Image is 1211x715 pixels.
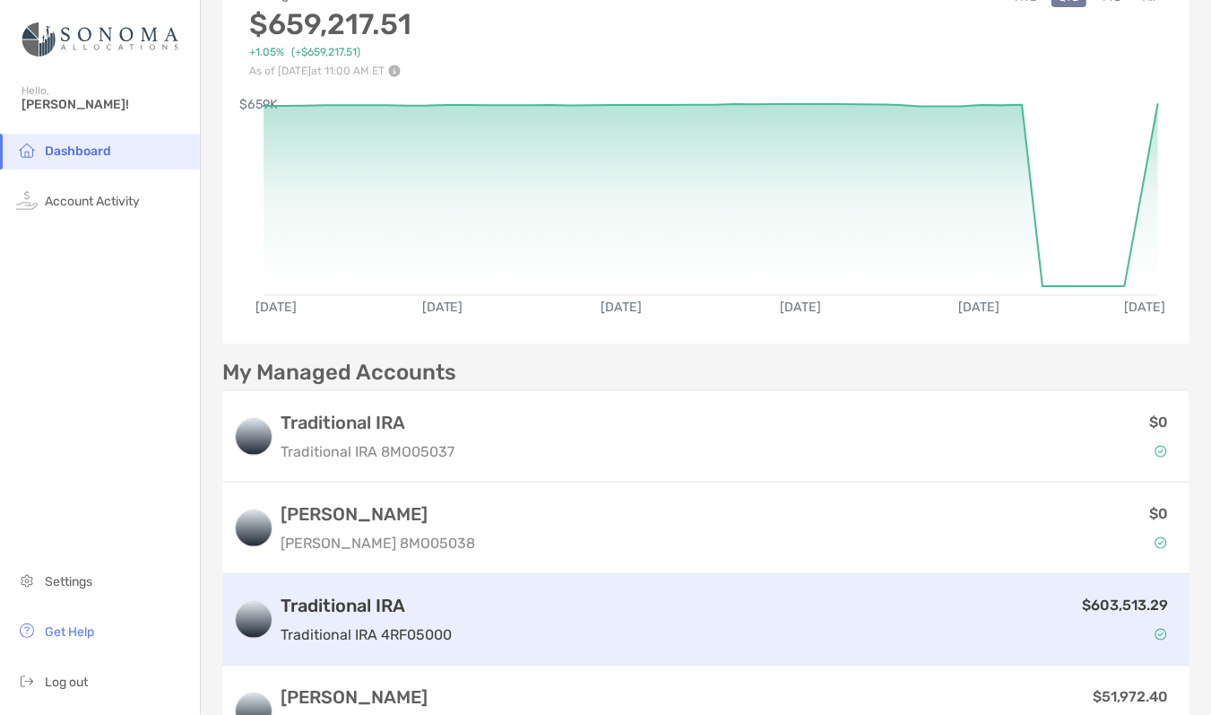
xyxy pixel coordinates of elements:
[1155,445,1167,458] img: Account Status icon
[22,97,189,112] span: [PERSON_NAME]!
[281,686,468,708] h3: [PERSON_NAME]
[22,7,178,72] img: Zoe Logo
[281,503,475,525] h3: [PERSON_NAME]
[45,675,88,690] span: Log out
[601,300,642,315] text: [DATE]
[249,46,284,59] span: +1.05%
[222,362,456,384] p: My Managed Accounts
[1155,628,1167,641] img: Account Status icon
[16,189,38,211] img: activity icon
[388,65,401,77] img: Performance Info
[1149,411,1168,433] p: $0
[236,602,272,638] img: logo account
[249,7,420,41] h3: $659,217.51
[281,595,452,616] h3: Traditional IRA
[236,419,272,455] img: logo account
[16,139,38,161] img: household icon
[45,144,111,159] span: Dashboard
[1125,300,1166,315] text: [DATE]
[249,65,420,77] p: As of [DATE] at 11:00 AM ET
[281,440,454,463] p: Traditional IRA 8MO05037
[1093,685,1168,708] p: $51,972.40
[1155,536,1167,549] img: Account Status icon
[255,300,297,315] text: [DATE]
[422,300,463,315] text: [DATE]
[281,532,475,554] p: [PERSON_NAME] 8MO05038
[1082,594,1168,616] p: $603,513.29
[1149,502,1168,525] p: $0
[16,620,38,641] img: get-help icon
[281,623,452,646] p: Traditional IRA 4RF05000
[780,300,821,315] text: [DATE]
[291,46,360,59] span: ( +$659,217.51 )
[16,670,38,692] img: logout icon
[16,570,38,591] img: settings icon
[236,510,272,546] img: logo account
[45,574,92,589] span: Settings
[281,412,454,433] h3: Traditional IRA
[45,624,94,640] span: Get Help
[958,300,999,315] text: [DATE]
[45,194,140,209] span: Account Activity
[239,97,278,112] text: $659K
